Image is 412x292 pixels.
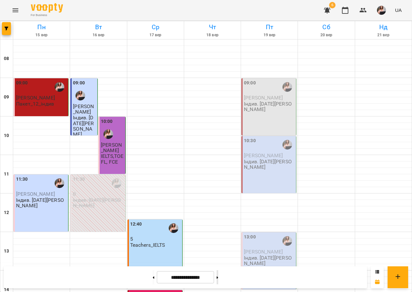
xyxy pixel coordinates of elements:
span: [PERSON_NAME] [244,249,283,255]
label: 09:00 [16,80,28,87]
h6: 13 [4,248,9,255]
label: 11:30 [73,176,85,183]
p: Індив. [DATE][PERSON_NAME] [73,115,96,137]
span: UA [395,7,402,13]
img: Коляда Юлія Алішерівна [112,178,121,188]
h6: 20 вер [299,32,354,38]
h6: 10 [4,132,9,139]
p: Індив. [DATE][PERSON_NAME] [244,255,295,266]
h6: 09 [4,94,9,101]
label: 10:00 [101,118,113,125]
h6: 21 вер [356,32,411,38]
img: Коляда Юлія Алішерівна [76,91,85,100]
button: Menu [8,3,23,18]
span: For Business [31,13,63,17]
h6: 12 [4,209,9,216]
img: Коляда Юлія Алішерівна [169,223,178,233]
img: ee17c4d82a51a8e023162b2770f32a64.jpg [377,6,386,15]
p: Пакет_12_індив [16,101,54,107]
label: 13:00 [244,234,256,241]
label: 12:40 [130,221,142,228]
h6: 08 [4,55,9,62]
label: 10:30 [244,137,256,144]
h6: 11 [4,171,9,178]
label: 11:30 [16,176,28,183]
h6: Пт [242,22,297,32]
span: [PERSON_NAME] [16,191,55,197]
h6: 16 вер [71,32,126,38]
h6: 15 вер [14,32,69,38]
h6: Ср [128,22,183,32]
img: Voopty Logo [31,3,63,13]
img: Коляда Юлія Алішерівна [55,178,64,188]
h6: Сб [299,22,354,32]
p: 5 [130,236,181,242]
img: Коляда Юлія Алішерівна [103,129,113,139]
p: IELTS,TOEFL, FCE [101,153,124,165]
h6: Чт [185,22,240,32]
img: Коляда Юлія Алішерівна [282,82,292,92]
span: [PERSON_NAME] [16,95,55,101]
p: Індив. [DATE][PERSON_NAME] [73,197,124,209]
label: 09:00 [244,80,256,87]
h6: Вт [71,22,126,32]
img: Коляда Юлія Алішерівна [55,82,64,92]
p: Індив. [DATE][PERSON_NAME] [244,101,295,112]
span: [PERSON_NAME] [244,152,283,159]
p: 0 [73,191,124,197]
h6: 19 вер [242,32,297,38]
p: Індив. [DATE][PERSON_NAME] [16,197,67,209]
p: Індив. [DATE][PERSON_NAME] [244,159,295,170]
h6: 17 вер [128,32,183,38]
img: Коляда Юлія Алішерівна [282,140,292,150]
h6: Нд [356,22,411,32]
img: Коляда Юлія Алішерівна [282,236,292,246]
span: [PERSON_NAME] [244,95,283,101]
label: 09:00 [73,80,85,87]
h6: 18 вер [185,32,240,38]
button: UA [392,4,404,16]
h6: Пн [14,22,69,32]
span: [PERSON_NAME] [73,103,94,115]
span: 6 [329,2,336,8]
span: [PERSON_NAME] [101,142,122,153]
p: Teachers_IELTS [130,242,165,248]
